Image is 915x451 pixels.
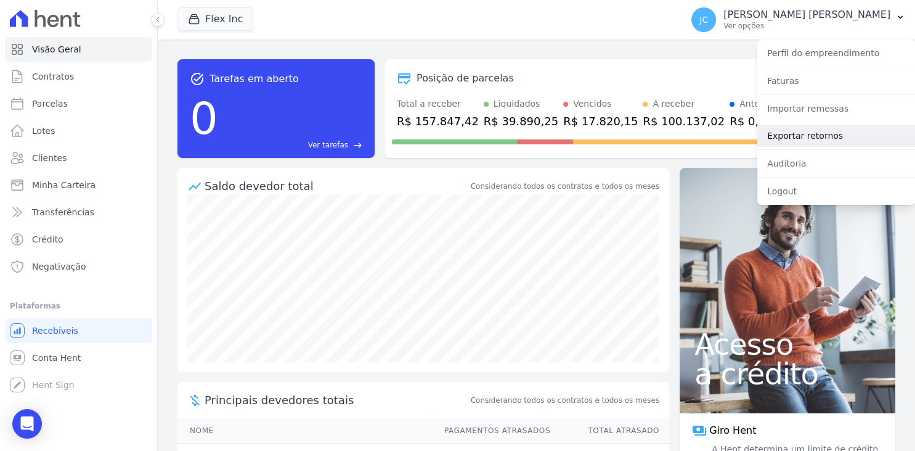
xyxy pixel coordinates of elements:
div: R$ 17.820,15 [563,113,638,130]
a: Transferências [5,200,152,225]
span: Clientes [32,152,67,164]
span: Ver tarefas [308,139,348,151]
p: [PERSON_NAME] [PERSON_NAME] [723,9,890,21]
th: Pagamentos Atrasados [433,418,551,444]
div: Antecipado [739,97,788,110]
span: Transferências [32,206,94,218]
span: task_alt [190,72,205,86]
span: Visão Geral [32,43,81,56]
div: R$ 39.890,25 [484,113,558,130]
button: JC [PERSON_NAME] [PERSON_NAME] Ver opções [681,2,915,37]
a: Contratos [5,64,152,89]
div: Plataformas [10,299,147,313]
span: Minha Carteira [32,179,96,191]
span: Contratos [32,70,74,83]
span: Crédito [32,233,63,246]
a: Recebíveis [5,318,152,343]
div: Considerando todos os contratos e todos os meses [471,181,659,192]
span: Principais devedores totais [205,392,468,408]
th: Nome [177,418,433,444]
a: Minha Carteira [5,173,152,197]
span: Tarefas em aberto [209,72,299,86]
div: R$ 0,00 [730,113,788,130]
div: Vencidos [573,97,611,110]
span: Parcelas [32,97,68,110]
span: Conta Hent [32,352,81,364]
p: Ver opções [723,21,890,31]
span: Acesso [694,329,880,359]
div: A receber [653,97,694,110]
div: Total a receber [397,97,479,110]
span: a crédito [694,359,880,389]
a: Exportar retornos [757,125,915,147]
span: Lotes [32,125,55,137]
div: Liquidados [494,97,540,110]
div: Posição de parcelas [417,71,514,86]
a: Ver tarefas east [223,139,362,151]
button: Flex Inc [177,7,253,31]
div: Open Intercom Messenger [12,409,42,439]
div: R$ 157.847,42 [397,113,479,130]
span: Negativação [32,260,86,273]
a: Faturas [757,70,915,92]
span: east [353,141,362,150]
div: 0 [190,86,218,151]
a: Crédito [5,227,152,252]
a: Clientes [5,146,152,170]
a: Logout [757,180,915,202]
a: Negativação [5,254,152,279]
a: Lotes [5,118,152,143]
a: Conta Hent [5,345,152,370]
div: R$ 100.137,02 [643,113,725,130]
span: Considerando todos os contratos e todos os meses [471,395,659,406]
span: Giro Hent [709,423,756,438]
a: Parcelas [5,91,152,116]
a: Visão Geral [5,37,152,62]
a: Auditoria [757,152,915,175]
div: Saldo devedor total [205,178,468,194]
th: Total Atrasado [551,418,669,444]
span: Recebíveis [32,325,78,337]
a: Perfil do empreendimento [757,42,915,64]
span: JC [699,15,708,24]
a: Importar remessas [757,97,915,120]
